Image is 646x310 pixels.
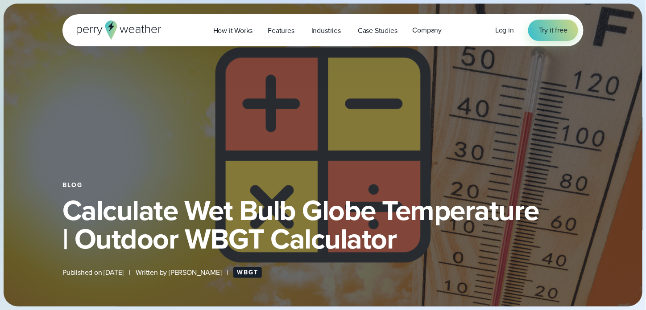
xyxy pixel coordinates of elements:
[350,21,405,40] a: Case Studies
[539,25,567,36] span: Try it free
[528,20,578,41] a: Try it free
[413,25,442,36] span: Company
[227,267,228,278] span: |
[206,21,261,40] a: How it Works
[311,25,341,36] span: Industries
[62,267,124,278] span: Published on [DATE]
[495,25,514,36] a: Log in
[233,267,262,278] a: WBGT
[129,267,130,278] span: |
[268,25,294,36] span: Features
[62,196,584,253] h1: Calculate Wet Bulb Globe Temperature | Outdoor WBGT Calculator
[358,25,398,36] span: Case Studies
[62,182,584,189] div: Blog
[213,25,253,36] span: How it Works
[495,25,514,35] span: Log in
[136,267,221,278] span: Written by [PERSON_NAME]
